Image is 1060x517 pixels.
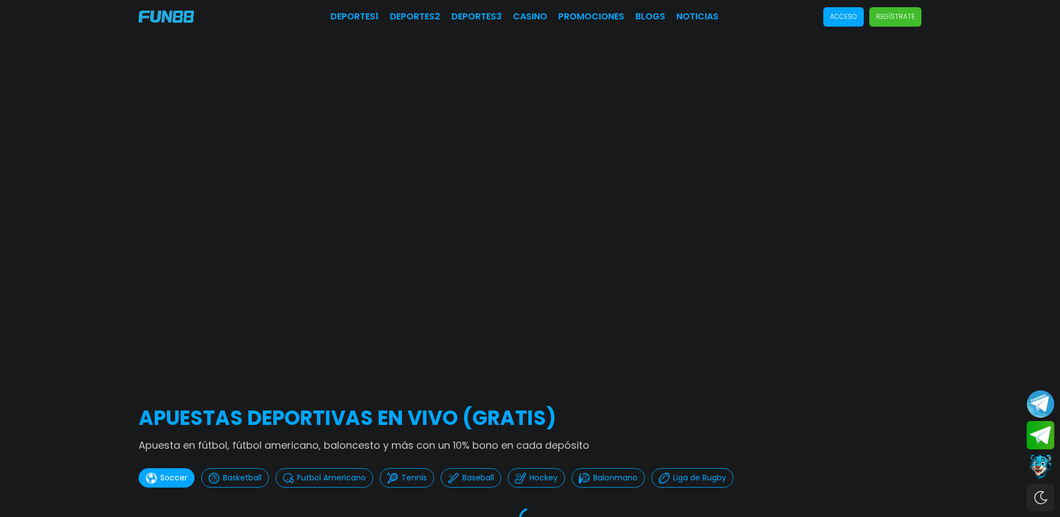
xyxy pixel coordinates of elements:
a: Deportes2 [390,10,440,23]
p: Acceso [830,12,857,22]
button: Join telegram [1027,421,1054,450]
p: Apuesta en fútbol, fútbol americano, baloncesto y más con un 10% bono en cada depósito [139,438,921,453]
div: Switch theme [1027,484,1054,511]
button: Hockey [508,468,565,488]
a: Deportes1 [330,10,379,23]
button: Liga de Rugby [651,468,733,488]
p: Soccer [160,472,187,484]
a: NOTICIAS [676,10,718,23]
button: Baseball [441,468,501,488]
button: Join telegram channel [1027,389,1054,418]
button: Soccer [139,468,195,488]
p: Baseball [462,472,494,484]
p: Balonmano [593,472,638,484]
a: BLOGS [635,10,665,23]
button: Futbol Americano [276,468,373,488]
p: Liga de Rugby [673,472,726,484]
button: Basketball [201,468,269,488]
button: Balonmano [572,468,645,488]
p: Hockey [529,472,558,484]
img: Company Logo [139,11,194,23]
a: CASINO [513,10,547,23]
button: Contact customer service [1027,452,1054,481]
h2: APUESTAS DEPORTIVAS EN VIVO (gratis) [139,403,921,433]
p: Futbol Americano [297,472,366,484]
p: Regístrate [876,12,915,22]
p: Basketball [223,472,262,484]
a: Promociones [558,10,624,23]
button: Tennis [380,468,434,488]
a: Deportes3 [451,10,502,23]
p: Tennis [401,472,427,484]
